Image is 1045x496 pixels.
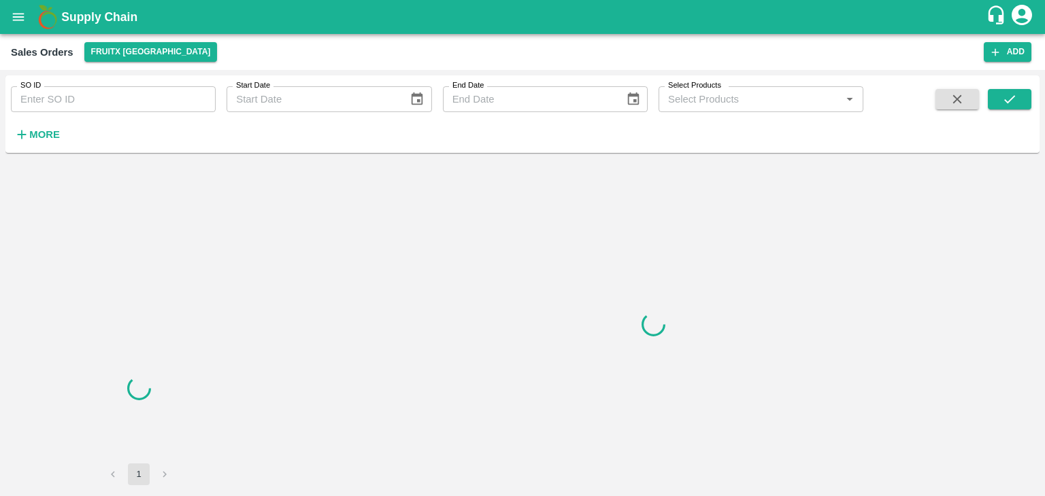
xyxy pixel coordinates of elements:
[11,123,63,146] button: More
[34,3,61,31] img: logo
[227,86,399,112] input: Start Date
[620,86,646,112] button: Choose date
[84,42,218,62] button: Select DC
[404,86,430,112] button: Choose date
[61,7,986,26] a: Supply Chain
[668,80,721,91] label: Select Products
[128,463,150,485] button: page 1
[663,90,837,108] input: Select Products
[3,1,34,33] button: open drawer
[11,86,216,112] input: Enter SO ID
[100,463,178,485] nav: pagination navigation
[452,80,484,91] label: End Date
[841,90,859,108] button: Open
[61,10,137,24] b: Supply Chain
[29,129,60,140] strong: More
[236,80,270,91] label: Start Date
[20,80,41,91] label: SO ID
[986,5,1010,29] div: customer-support
[1010,3,1034,31] div: account of current user
[11,43,73,61] div: Sales Orders
[443,86,615,112] input: End Date
[984,42,1031,62] button: Add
